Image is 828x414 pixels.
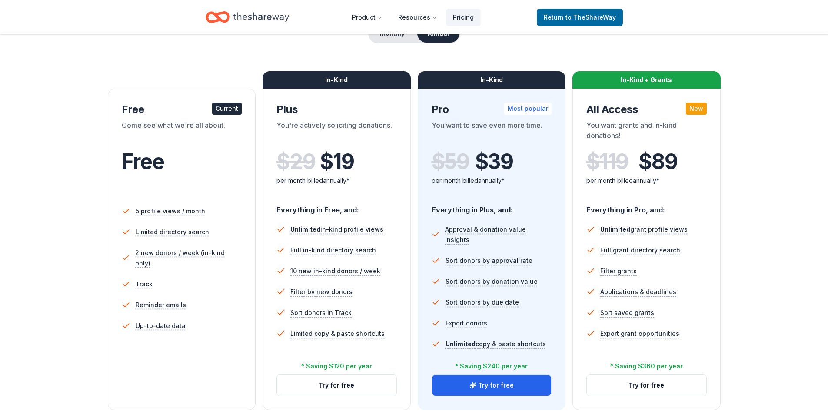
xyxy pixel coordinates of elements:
[446,255,532,266] span: Sort donors by approval rate
[122,120,242,144] div: Come see what we're all about.
[600,287,676,297] span: Applications & deadlines
[586,176,707,186] div: per month billed annually*
[345,9,389,26] button: Product
[446,340,546,348] span: copy & paste shortcuts
[445,224,552,245] span: Approval & donation value insights
[276,103,397,116] div: Plus
[446,318,487,328] span: Export donors
[136,227,209,237] span: Limited directory search
[290,245,376,255] span: Full in-kind directory search
[638,149,677,174] span: $ 89
[446,297,519,308] span: Sort donors by due date
[432,120,552,144] div: You want to save even more time.
[122,149,164,174] span: Free
[432,103,552,116] div: Pro
[565,13,616,21] span: to TheShareWay
[432,197,552,215] div: Everything in Plus, and:
[600,225,688,233] span: grant profile views
[301,361,372,371] div: * Saving $120 per year
[345,7,481,27] nav: Main
[290,225,320,233] span: Unlimited
[686,103,707,115] div: New
[446,340,476,348] span: Unlimited
[135,248,242,268] span: 2 new donors / week (in-kind only)
[418,71,566,89] div: In-Kind
[391,9,444,26] button: Resources
[475,149,513,174] span: $ 39
[432,176,552,186] div: per month billed annually*
[586,103,707,116] div: All Access
[586,120,707,144] div: You want grants and in-kind donations!
[320,149,354,174] span: $ 19
[277,375,396,396] button: Try for free
[610,361,683,371] div: * Saving $360 per year
[290,266,380,276] span: 10 new in-kind donors / week
[544,12,616,23] span: Return
[446,9,481,26] a: Pricing
[290,287,352,297] span: Filter by new donors
[290,225,383,233] span: in-kind profile views
[572,71,721,89] div: In-Kind + Grants
[600,308,654,318] span: Sort saved grants
[276,197,397,215] div: Everything in Free, and:
[136,279,153,289] span: Track
[290,328,385,339] span: Limited copy & paste shortcuts
[455,361,528,371] div: * Saving $240 per year
[600,225,630,233] span: Unlimited
[276,176,397,186] div: per month billed annually*
[122,103,242,116] div: Free
[504,103,552,115] div: Most popular
[263,71,411,89] div: In-Kind
[446,276,538,287] span: Sort donors by donation value
[586,197,707,215] div: Everything in Pro, and:
[212,103,242,115] div: Current
[600,328,679,339] span: Export grant opportunities
[600,266,637,276] span: Filter grants
[587,375,706,396] button: Try for free
[136,206,205,216] span: 5 profile views / month
[206,7,289,27] a: Home
[276,120,397,144] div: You're actively soliciting donations.
[537,9,623,26] a: Returnto TheShareWay
[136,300,186,310] span: Reminder emails
[432,375,552,396] button: Try for free
[290,308,352,318] span: Sort donors in Track
[600,245,680,255] span: Full grant directory search
[136,321,186,331] span: Up-to-date data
